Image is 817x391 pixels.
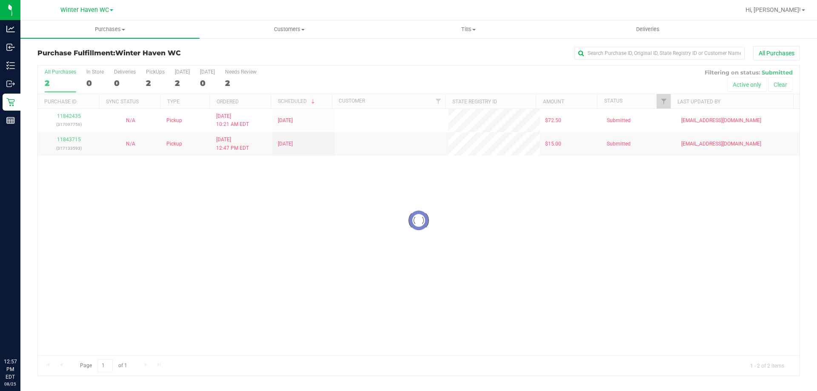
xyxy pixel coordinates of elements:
a: Tills [379,20,558,38]
a: Customers [200,20,379,38]
input: Search Purchase ID, Original ID, State Registry ID or Customer Name... [574,47,745,60]
inline-svg: Retail [6,98,15,106]
inline-svg: Analytics [6,25,15,33]
a: Purchases [20,20,200,38]
a: Deliveries [558,20,737,38]
inline-svg: Outbound [6,80,15,88]
span: Winter Haven WC [115,49,181,57]
button: All Purchases [753,46,800,60]
inline-svg: Reports [6,116,15,125]
inline-svg: Inventory [6,61,15,70]
inline-svg: Inbound [6,43,15,51]
iframe: Resource center [9,323,34,348]
p: 12:57 PM EDT [4,358,17,381]
p: 08/25 [4,381,17,387]
span: Customers [200,26,378,33]
span: Deliveries [625,26,671,33]
span: Winter Haven WC [60,6,109,14]
span: Tills [379,26,557,33]
h3: Purchase Fulfillment: [37,49,291,57]
span: Purchases [20,26,200,33]
span: Hi, [PERSON_NAME]! [746,6,801,13]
